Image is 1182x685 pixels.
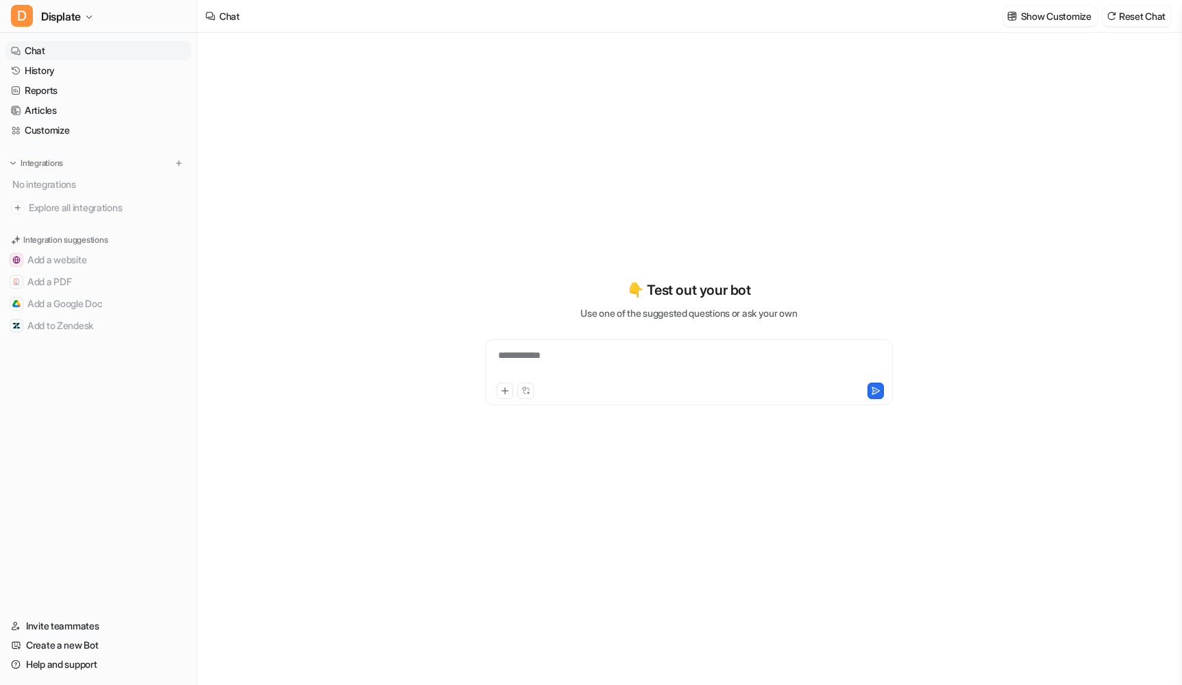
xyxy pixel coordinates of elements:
[219,9,240,23] div: Chat
[11,201,25,215] img: explore all integrations
[1003,6,1097,26] button: Show Customize
[5,655,191,674] a: Help and support
[5,315,191,337] button: Add to ZendeskAdd to Zendesk
[8,173,191,195] div: No integrations
[1107,11,1116,21] img: reset
[1021,9,1092,23] p: Show Customize
[12,322,21,330] img: Add to Zendesk
[1103,6,1171,26] button: Reset Chat
[29,197,186,219] span: Explore all integrations
[12,278,21,286] img: Add a PDF
[5,636,191,655] a: Create a new Bot
[627,280,750,300] p: 👇 Test out your bot
[580,306,797,320] p: Use one of the suggested questions or ask your own
[5,616,191,636] a: Invite teammates
[5,41,191,60] a: Chat
[5,121,191,140] a: Customize
[5,101,191,120] a: Articles
[174,158,184,168] img: menu_add.svg
[11,5,33,27] span: D
[5,293,191,315] button: Add a Google DocAdd a Google Doc
[5,249,191,271] button: Add a websiteAdd a website
[5,61,191,80] a: History
[12,300,21,308] img: Add a Google Doc
[1007,11,1017,21] img: customize
[5,156,67,170] button: Integrations
[41,7,81,26] span: Displate
[12,256,21,264] img: Add a website
[5,198,191,217] a: Explore all integrations
[8,158,18,168] img: expand menu
[23,234,108,246] p: Integration suggestions
[5,81,191,100] a: Reports
[21,158,63,169] p: Integrations
[5,271,191,293] button: Add a PDFAdd a PDF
